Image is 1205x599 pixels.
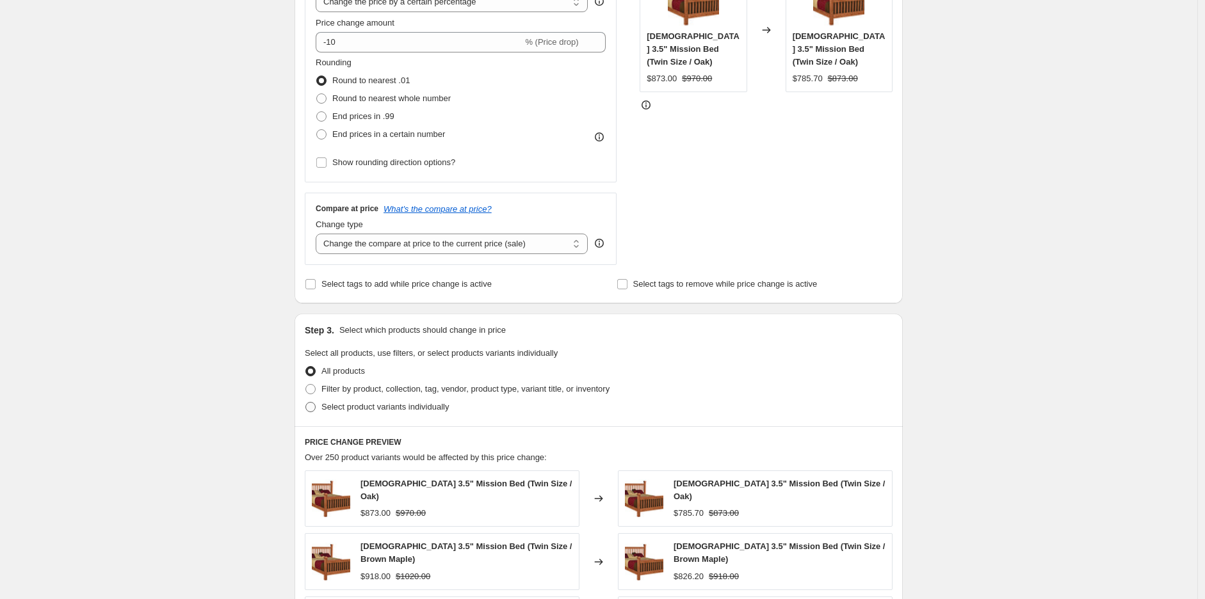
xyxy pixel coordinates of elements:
[316,204,378,214] h3: Compare at price
[316,18,394,28] span: Price change amount
[647,72,677,85] div: $873.00
[312,479,350,518] img: Amish_3.5_Mission_Bed_80x.jpg
[332,111,394,121] span: End prices in .99
[674,570,704,583] div: $826.20
[674,479,885,501] span: [DEMOGRAPHIC_DATA] 3.5" Mission Bed (Twin Size / Oak)
[316,220,363,229] span: Change type
[321,279,492,289] span: Select tags to add while price change is active
[647,31,740,67] span: [DEMOGRAPHIC_DATA] 3.5" Mission Bed (Twin Size / Oak)
[312,543,350,581] img: Amish_3.5_Mission_Bed_80x.jpg
[305,437,893,447] h6: PRICE CHANGE PREVIEW
[633,279,818,289] span: Select tags to remove while price change is active
[793,72,823,85] div: $785.70
[793,31,886,67] span: [DEMOGRAPHIC_DATA] 3.5" Mission Bed (Twin Size / Oak)
[396,570,430,583] strike: $1020.00
[593,237,606,250] div: help
[384,204,492,214] button: What's the compare at price?
[625,543,663,581] img: Amish_3.5_Mission_Bed_80x.jpg
[525,37,578,47] span: % (Price drop)
[321,402,449,411] span: Select product variants individually
[682,72,712,85] strike: $970.00
[625,479,663,518] img: Amish_3.5_Mission_Bed_80x.jpg
[332,129,445,139] span: End prices in a certain number
[316,58,352,67] span: Rounding
[305,324,334,337] h2: Step 3.
[321,366,365,376] span: All products
[321,384,610,394] span: Filter by product, collection, tag, vendor, product type, variant title, or inventory
[360,507,391,520] div: $873.00
[332,76,410,85] span: Round to nearest .01
[360,479,572,501] span: [DEMOGRAPHIC_DATA] 3.5" Mission Bed (Twin Size / Oak)
[305,452,547,462] span: Over 250 product variants would be affected by this price change:
[305,348,558,358] span: Select all products, use filters, or select products variants individually
[360,570,391,583] div: $918.00
[674,507,704,520] div: $785.70
[332,93,451,103] span: Round to nearest whole number
[339,324,506,337] p: Select which products should change in price
[332,157,455,167] span: Show rounding direction options?
[674,541,885,564] span: [DEMOGRAPHIC_DATA] 3.5" Mission Bed (Twin Size / Brown Maple)
[360,541,572,564] span: [DEMOGRAPHIC_DATA] 3.5" Mission Bed (Twin Size / Brown Maple)
[396,507,426,520] strike: $970.00
[828,72,858,85] strike: $873.00
[709,570,739,583] strike: $918.00
[709,507,739,520] strike: $873.00
[316,32,522,52] input: -15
